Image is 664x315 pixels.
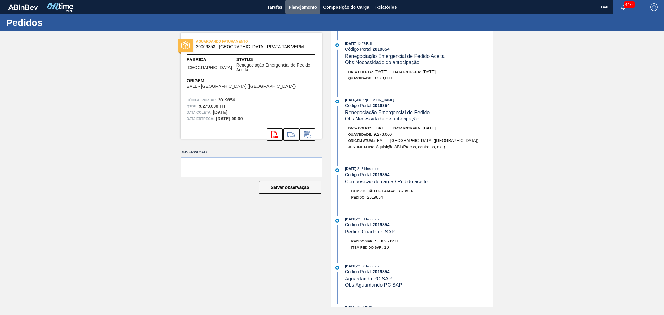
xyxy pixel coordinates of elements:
[187,97,217,103] span: Código Portal:
[351,195,366,199] span: Pedido :
[365,42,372,45] span: : Ball
[345,60,419,65] span: Obs: Necessidade de antecipação
[356,305,365,309] span: - 21:50
[650,3,658,11] img: Logout
[356,98,365,102] span: - 08:39
[348,70,373,74] span: Data coleta:
[6,19,117,26] h1: Pedidos
[187,56,236,63] span: Fábrica
[236,63,316,73] span: Renegociação Emergencial de Pedido Aceita
[423,126,436,130] span: [DATE]
[8,4,38,10] img: TNhmsLtSVTkK8tSr43FrP2fwEKptu5GPRR3wAAAABJRU5ErkJggg==
[187,109,212,115] span: Data coleta:
[373,222,390,227] strong: 2019854
[335,43,339,47] img: atual
[377,138,478,143] span: BALL - [GEOGRAPHIC_DATA] ([GEOGRAPHIC_DATA])
[348,145,374,149] span: Justificativa:
[335,266,339,270] img: atual
[373,103,390,108] strong: 2019854
[199,104,225,109] strong: 9.273,600 TH
[374,126,387,130] span: [DATE]
[187,84,296,89] span: BALL - [GEOGRAPHIC_DATA] ([GEOGRAPHIC_DATA])
[393,70,421,74] span: Data entrega:
[348,139,375,143] span: Origem Atual:
[351,246,383,249] span: Item pedido SAP:
[289,3,317,11] span: Planejamento
[345,42,356,45] span: [DATE]
[356,42,365,45] span: - 12:07
[345,222,493,227] div: Código Portal:
[187,65,232,70] span: [GEOGRAPHIC_DATA]
[299,128,315,141] div: Informar alteração no pedido
[345,116,419,121] span: Obs: Necessidade de antecipação
[365,264,379,268] span: : Insumos
[375,239,398,243] span: 5800360358
[351,239,374,243] span: Pedido SAP:
[348,126,373,130] span: Data coleta:
[345,103,493,108] div: Código Portal:
[345,217,356,221] span: [DATE]
[345,282,402,288] span: Obs: Aguardando PC SAP
[196,45,309,49] span: 30009353 - TAMPA AL. PRATA TAB VERMELHO CDL AUTO
[374,69,387,74] span: [DATE]
[345,98,356,102] span: [DATE]
[613,3,633,12] button: Notificações
[624,1,635,8] span: 4472
[374,132,392,137] span: 9.273,600
[375,3,397,11] span: Relatórios
[345,269,493,274] div: Código Portal:
[348,133,372,136] span: Quantidade :
[423,69,436,74] span: [DATE]
[345,167,356,171] span: [DATE]
[218,97,235,102] strong: 2019854
[323,3,369,11] span: Composição de Carga
[236,56,316,63] span: Status
[356,167,365,171] span: - 21:51
[267,3,282,11] span: Tarefas
[348,76,372,80] span: Quantidade :
[181,148,322,157] label: Observação
[367,195,383,200] span: 2019854
[345,305,356,309] span: [DATE]
[335,219,339,223] img: atual
[283,128,299,141] div: Ir para Composição de Carga
[365,167,379,171] span: : Insumos
[376,144,445,149] span: Aquisição ABI (Preços, contratos, etc.)
[351,189,396,193] span: Composição de Carga :
[345,47,493,52] div: Código Portal:
[267,128,283,141] div: Abrir arquivo PDF
[345,276,392,281] span: Aguardando PC SAP
[365,305,372,309] span: : Ball
[181,41,190,49] img: status
[345,110,430,115] span: Renegociação Emergencial de Pedido
[187,78,314,84] span: Origem
[373,47,390,52] strong: 2019854
[393,126,421,130] span: Data entrega:
[374,76,392,80] span: 9.273,600
[335,100,339,103] img: atual
[213,110,227,115] strong: [DATE]
[335,168,339,172] img: atual
[187,103,197,109] span: Qtde :
[216,116,243,121] strong: [DATE] 00:00
[365,98,394,102] span: : [PERSON_NAME]
[196,38,283,45] span: AGUARDANDO FATURAMENTO
[345,179,428,184] span: Composicão de carga / Pedido aceito
[356,265,365,268] span: - 21:50
[365,217,379,221] span: : Insumos
[384,245,389,250] span: 10
[345,264,356,268] span: [DATE]
[187,115,214,122] span: Data entrega:
[335,307,339,310] img: atual
[345,54,445,59] span: Renegociação Emergencial de Pedido Aceita
[397,189,413,193] span: 1829524
[373,269,390,274] strong: 2019854
[345,229,395,234] span: Pedido Criado no SAP
[345,172,493,177] div: Código Portal:
[356,218,365,221] span: - 21:51
[373,172,390,177] strong: 2019854
[259,181,321,194] button: Salvar observação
